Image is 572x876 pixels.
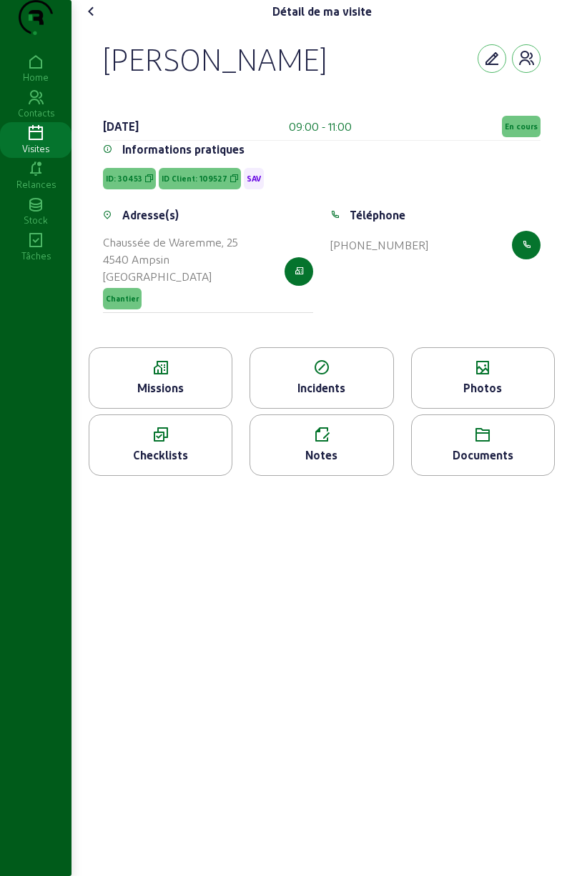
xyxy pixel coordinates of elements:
div: [DATE] [103,118,139,135]
span: Chantier [106,294,139,304]
div: Missions [89,379,232,397]
div: Notes [250,447,393,464]
span: ID: 30453 [106,174,142,184]
div: [PHONE_NUMBER] [330,237,428,254]
span: ID Client: 109527 [162,174,227,184]
div: Documents [412,447,554,464]
div: [GEOGRAPHIC_DATA] [103,268,238,285]
div: 4540 Ampsin [103,251,238,268]
div: Incidents [250,379,393,397]
span: SAV [247,174,261,184]
div: Détail de ma visite [272,3,372,20]
span: En cours [505,121,538,131]
div: Checklists [89,447,232,464]
div: 09:00 - 11:00 [289,118,352,135]
div: Adresse(s) [122,206,179,224]
div: Téléphone [350,206,405,224]
div: Chaussée de Waremme, 25 [103,234,238,251]
div: [PERSON_NAME] [103,40,327,77]
div: Photos [412,379,554,397]
div: Informations pratiques [122,141,245,158]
